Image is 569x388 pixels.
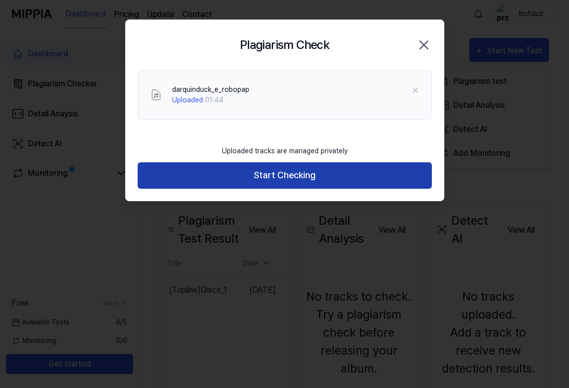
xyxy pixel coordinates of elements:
div: Uploaded tracks are managed privately [216,140,354,162]
div: · 01:44 [172,95,249,105]
h2: Plagiarism Check [240,36,329,54]
img: File Select [150,89,162,101]
span: Uploaded [172,96,203,104]
button: Start Checking [138,162,432,189]
div: darquinduck_e_robopap [172,84,249,95]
